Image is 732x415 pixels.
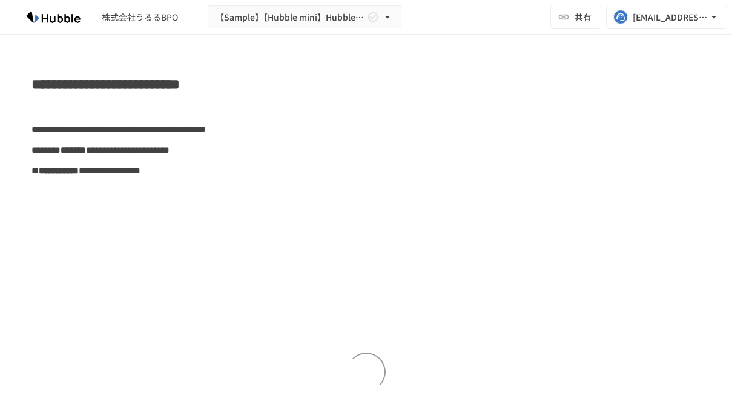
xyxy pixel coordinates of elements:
[208,5,401,29] button: 【Sample】【Hubble mini】Hubble×企業名 オンボーディングプロジェクト
[633,10,708,25] div: [EMAIL_ADDRESS][DOMAIN_NAME]
[102,11,178,24] div: 株式会社うるるBPO
[15,7,92,27] img: HzDRNkGCf7KYO4GfwKnzITak6oVsp5RHeZBEM1dQFiQ
[216,10,364,25] span: 【Sample】【Hubble mini】Hubble×企業名 オンボーディングプロジェクト
[606,5,727,29] button: [EMAIL_ADDRESS][DOMAIN_NAME]
[575,10,592,24] span: 共有
[550,5,601,29] button: 共有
